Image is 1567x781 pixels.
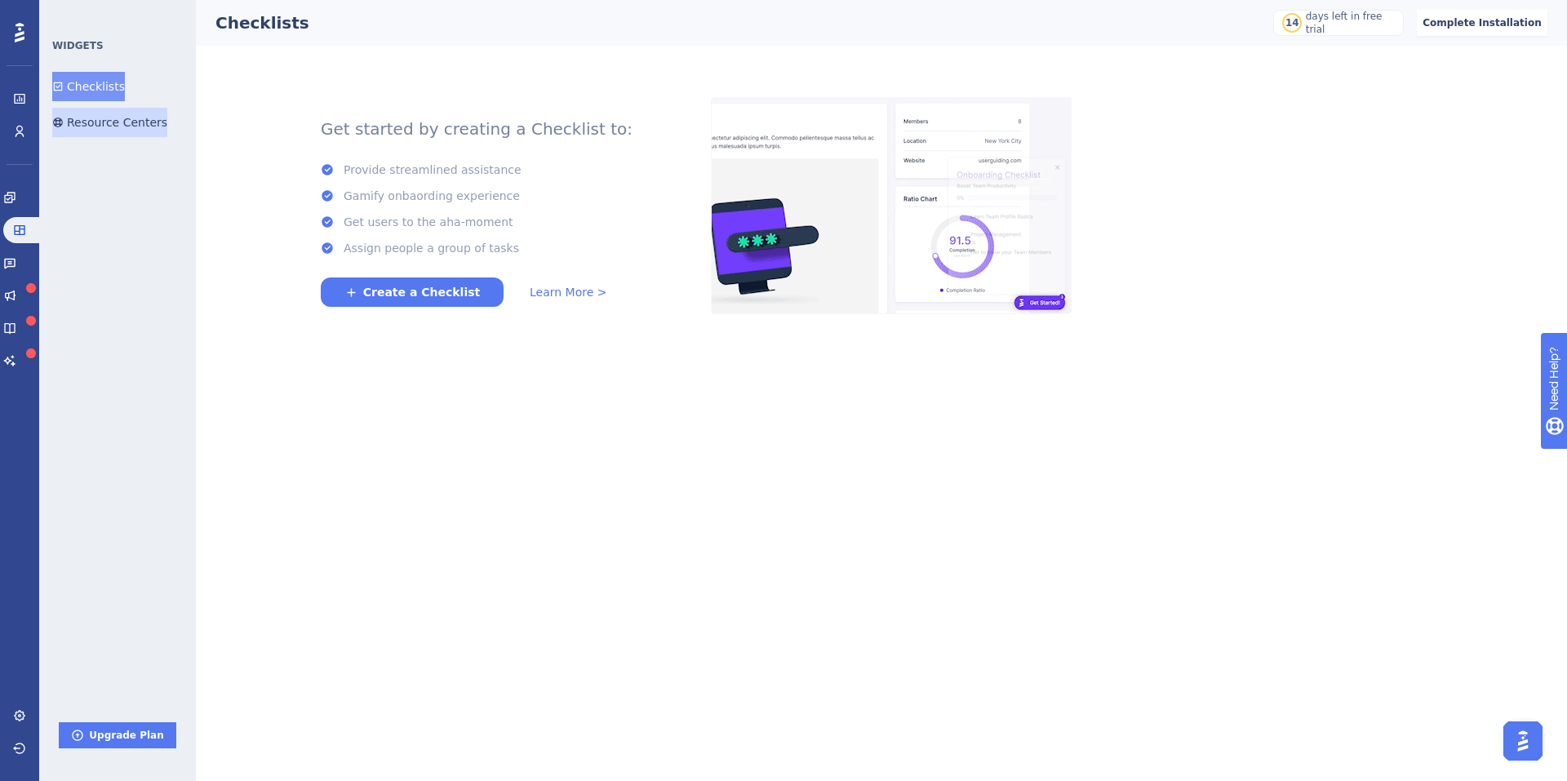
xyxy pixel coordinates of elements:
[344,186,520,206] div: Gamify onbaording experience
[530,282,606,302] a: Learn More >
[89,729,163,742] span: Upgrade Plan
[363,282,480,302] span: Create a Checklist
[1498,717,1547,765] iframe: UserGuiding AI Assistant Launcher
[1285,16,1299,29] div: 14
[215,11,1232,34] div: Checklists
[344,160,522,180] div: Provide streamlined assistance
[52,72,125,101] button: Checklists
[321,277,504,307] button: Create a Checklist
[1417,10,1547,36] button: Complete Installation
[344,238,519,258] div: Assign people a group of tasks
[1306,10,1398,36] div: days left in free trial
[344,212,513,232] div: Get users to the aha-moment
[321,118,633,140] div: Get started by creating a Checklist to:
[711,97,1072,314] img: e28e67207451d1beac2d0b01ddd05b56.gif
[1423,16,1541,29] span: Complete Installation
[38,4,102,24] span: Need Help?
[52,39,104,52] div: WIDGETS
[59,722,176,748] button: Upgrade Plan
[52,108,167,137] button: Resource Centers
